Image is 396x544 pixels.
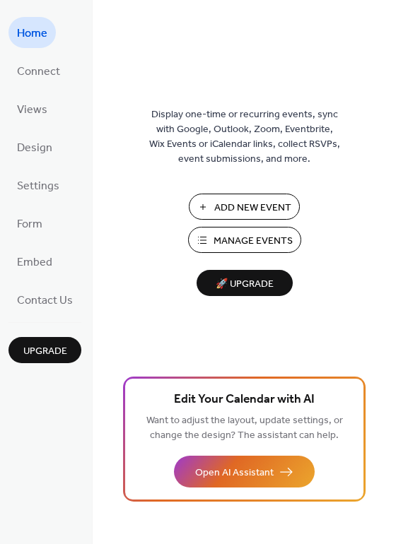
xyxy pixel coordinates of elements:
span: Settings [17,175,59,198]
button: Add New Event [189,194,300,220]
span: Display one-time or recurring events, sync with Google, Outlook, Zoom, Eventbrite, Wix Events or ... [149,107,340,167]
span: Form [17,213,42,236]
button: Open AI Assistant [174,456,315,487]
a: Connect [8,55,69,86]
button: Upgrade [8,337,81,363]
span: Connect [17,61,60,83]
span: Upgrade [23,344,67,359]
span: Add New Event [214,201,291,215]
span: Want to adjust the layout, update settings, or change the design? The assistant can help. [146,411,343,445]
a: Home [8,17,56,48]
a: Settings [8,170,68,201]
span: Contact Us [17,290,73,312]
button: 🚀 Upgrade [197,270,293,296]
span: Home [17,23,47,45]
span: 🚀 Upgrade [205,275,284,294]
a: Contact Us [8,284,81,315]
a: Views [8,93,56,124]
a: Embed [8,246,61,277]
a: Form [8,208,51,239]
span: Open AI Assistant [195,466,274,480]
span: Edit Your Calendar with AI [174,390,315,410]
span: Design [17,137,52,160]
span: Views [17,99,47,122]
span: Embed [17,252,52,274]
button: Manage Events [188,227,301,253]
span: Manage Events [214,234,293,249]
a: Design [8,131,61,162]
